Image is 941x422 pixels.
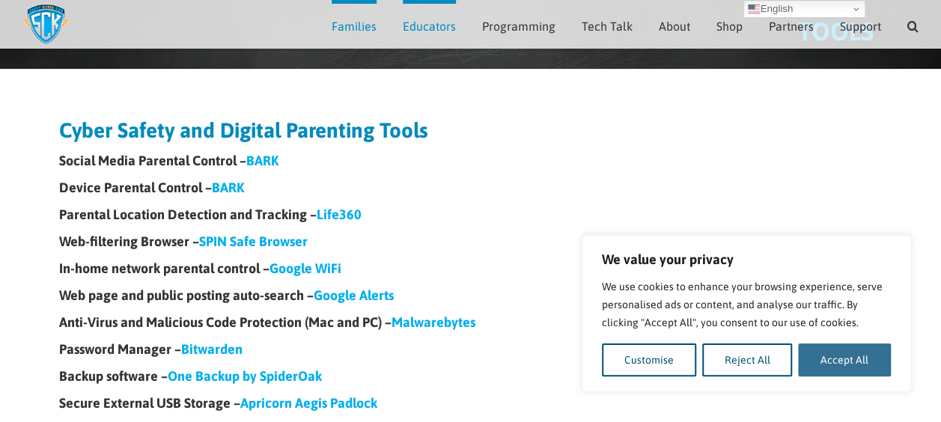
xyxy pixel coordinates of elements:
[59,181,883,195] h4: Device Parental Control –
[482,20,555,32] span: Programming
[582,20,633,32] span: Tech Talk
[59,154,883,168] h4: Social Media Parental Control –
[602,278,891,331] p: We use cookies to enhance your browsing experience, serve personalised ads or content, and analys...
[317,207,362,222] a: Life360
[59,289,883,302] h4: Web page and public posting auto-search –
[798,343,891,376] button: Accept All
[181,341,243,357] a: Bitwarden
[59,397,883,410] h4: Secure External USB Storage –
[168,368,322,384] a: One Backup by SpiderOak
[702,343,793,376] button: Reject All
[59,370,883,383] h4: Backup software –
[392,314,475,330] a: Malwarebytes
[59,343,883,356] h4: Password Manager –
[269,260,341,276] a: Google WiFi
[840,20,881,32] span: Support
[212,180,244,195] a: BARK
[240,395,377,411] a: Apricorn Aegis Padlock
[59,208,883,221] h4: Parental Location Detection and Tracking –
[59,316,883,329] h4: Anti-Virus and Malicious Code Protection (Mac and PC) –
[59,235,883,248] h4: Web-filtering Browser –
[59,120,883,141] h2: Cyber Safety and Digital Parenting Tools
[22,4,70,45] img: Savvy Cyber Kids Logo
[403,20,456,32] span: Educators
[314,287,394,303] a: Google Alerts
[602,343,696,376] button: Customise
[332,20,377,32] span: Families
[59,262,883,275] h4: In-home network parental control –
[716,20,743,32] span: Shop
[748,3,760,15] img: en
[199,233,308,249] a: SPIN Safe Browser
[659,20,690,32] span: About
[246,153,278,168] a: BARK
[602,251,891,269] p: We value your privacy
[769,20,814,32] span: Partners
